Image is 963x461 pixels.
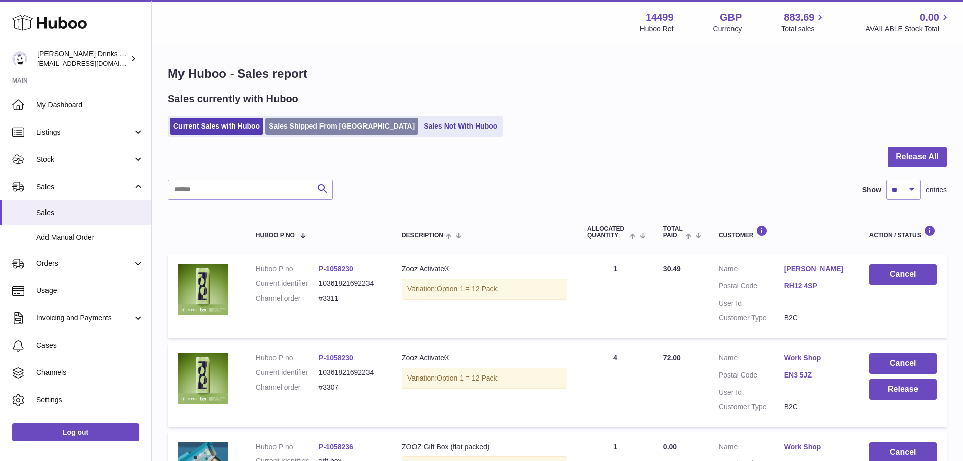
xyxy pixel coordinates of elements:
span: Description [402,232,443,239]
a: P-1058236 [318,443,353,451]
div: Action / Status [869,225,937,239]
span: Add Manual Order [36,233,144,242]
span: [EMAIL_ADDRESS][DOMAIN_NAME] [37,59,149,67]
dt: Huboo P no [256,353,319,363]
span: Sales [36,182,133,192]
a: Work Shop [784,353,849,363]
dt: Channel order [256,383,319,392]
dd: #3307 [318,383,382,392]
dt: Name [719,353,784,365]
td: 1 [577,254,653,338]
a: P-1058230 [318,354,353,362]
span: Usage [36,286,144,296]
td: 4 [577,343,653,427]
span: Total paid [663,226,683,239]
a: Sales Shipped From [GEOGRAPHIC_DATA] [265,118,418,135]
span: 72.00 [663,354,681,362]
span: Cases [36,341,144,350]
dt: Current identifier [256,279,319,288]
span: 30.49 [663,265,681,273]
span: 0.00 [920,11,939,24]
a: EN3 5JZ [784,370,849,380]
dt: Customer Type [719,402,784,412]
a: Log out [12,423,139,441]
img: ACTIVATE_1_9d49eb03-ef52-4e5c-b688-9860ae38d943.png [178,353,228,404]
span: entries [926,185,947,195]
dd: B2C [784,313,849,323]
div: Variation: [402,368,567,389]
dt: Name [719,442,784,454]
strong: GBP [720,11,742,24]
a: Sales Not With Huboo [420,118,501,135]
a: Work Shop [784,442,849,452]
dt: Huboo P no [256,264,319,274]
span: Invoicing and Payments [36,313,133,323]
label: Show [862,185,881,195]
button: Release [869,379,937,400]
span: Orders [36,259,133,268]
a: [PERSON_NAME] [784,264,849,274]
dd: 10361821692234 [318,368,382,378]
dt: Postal Code [719,281,784,294]
dd: #3311 [318,294,382,303]
span: Channels [36,368,144,378]
dt: Current identifier [256,368,319,378]
div: Huboo Ref [640,24,674,34]
span: Settings [36,395,144,405]
div: Zooz Activate® [402,353,567,363]
a: 883.69 Total sales [781,11,826,34]
a: P-1058230 [318,265,353,273]
span: Huboo P no [256,232,295,239]
dt: Huboo P no [256,442,319,452]
a: RH12 4SP [784,281,849,291]
div: [PERSON_NAME] Drinks LTD (t/a Zooz) [37,49,128,68]
img: internalAdmin-14499@internal.huboo.com [12,51,27,66]
div: Zooz Activate® [402,264,567,274]
span: Listings [36,128,133,137]
a: 0.00 AVAILABLE Stock Total [865,11,951,34]
dt: User Id [719,388,784,397]
a: Current Sales with Huboo [170,118,263,135]
strong: 14499 [646,11,674,24]
img: ACTIVATE_1_9d49eb03-ef52-4e5c-b688-9860ae38d943.png [178,264,228,315]
span: My Dashboard [36,100,144,110]
span: Stock [36,155,133,164]
dd: 10361821692234 [318,279,382,288]
div: Customer [719,225,849,239]
span: AVAILABLE Stock Total [865,24,951,34]
div: Currency [713,24,742,34]
button: Cancel [869,264,937,285]
button: Cancel [869,353,937,374]
span: Option 1 = 12 Pack; [437,374,499,382]
h2: Sales currently with Huboo [168,92,298,106]
dt: Name [719,264,784,276]
div: ZOOZ Gift Box (flat packed) [402,442,567,452]
span: Sales [36,208,144,218]
span: Option 1 = 12 Pack; [437,285,499,293]
span: 0.00 [663,443,677,451]
dt: Channel order [256,294,319,303]
dt: User Id [719,299,784,308]
span: 883.69 [784,11,814,24]
div: Variation: [402,279,567,300]
dd: B2C [784,402,849,412]
span: ALLOCATED Quantity [587,226,627,239]
button: Release All [888,147,947,167]
span: Total sales [781,24,826,34]
dt: Postal Code [719,370,784,383]
dt: Customer Type [719,313,784,323]
h1: My Huboo - Sales report [168,66,947,82]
